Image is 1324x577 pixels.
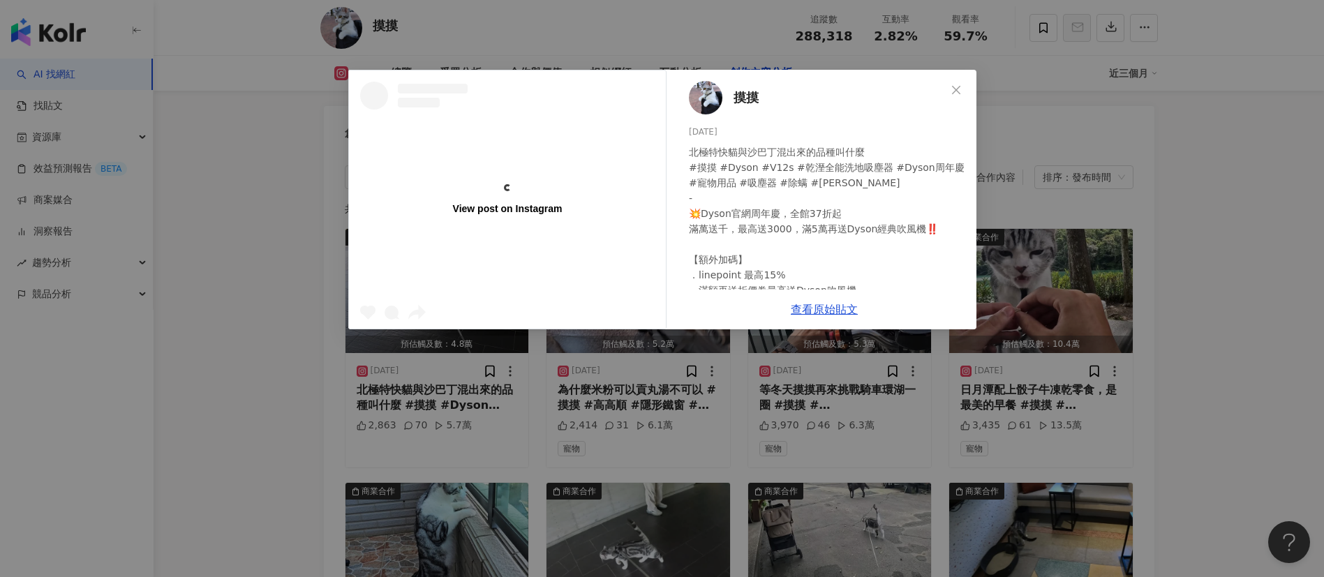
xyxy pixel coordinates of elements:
a: View post on Instagram [349,70,666,329]
a: KOL Avatar摸摸 [689,81,946,114]
button: Close [942,76,970,104]
div: [DATE] [689,126,965,139]
div: 北極特快貓與沙巴丁混出來的品種叫什麼 #摸摸 #Dyson #V12s #乾溼全能洗地吸塵器 #Dyson周年慶 #寵物用品 #吸塵器 #除螨 #[PERSON_NAME] - 💥Dyson官網... [689,144,965,390]
span: 摸摸 [734,88,759,107]
span: close [951,84,962,96]
img: KOL Avatar [689,81,722,114]
a: 查看原始貼文 [791,303,858,316]
div: View post on Instagram [452,202,562,215]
